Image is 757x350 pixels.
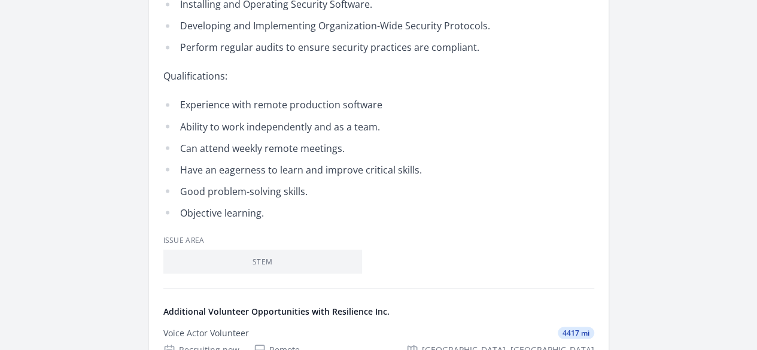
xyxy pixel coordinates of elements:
div: Voice Actor Volunteer [163,327,249,339]
li: Developing and Implementing Organization-Wide Security Protocols. [163,17,513,34]
li: Perform regular audits to ensure security practices are compliant. [163,39,513,56]
span: 4417 mi [558,327,594,339]
li: Have an eagerness to learn and improve critical skills. [163,161,513,178]
li: Good problem-solving skills. [163,182,513,199]
li: Ability to work independently and as a team. [163,118,513,135]
h3: Issue area [163,235,594,245]
h4: Additional Volunteer Opportunities with Resilience Inc. [163,305,594,317]
li: STEM [163,249,362,273]
li: Can attend weekly remote meetings. [163,139,513,156]
li: Objective learning. [163,204,513,221]
li: Experience with remote production software [163,96,513,113]
p: Qualifications: [163,68,513,84]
